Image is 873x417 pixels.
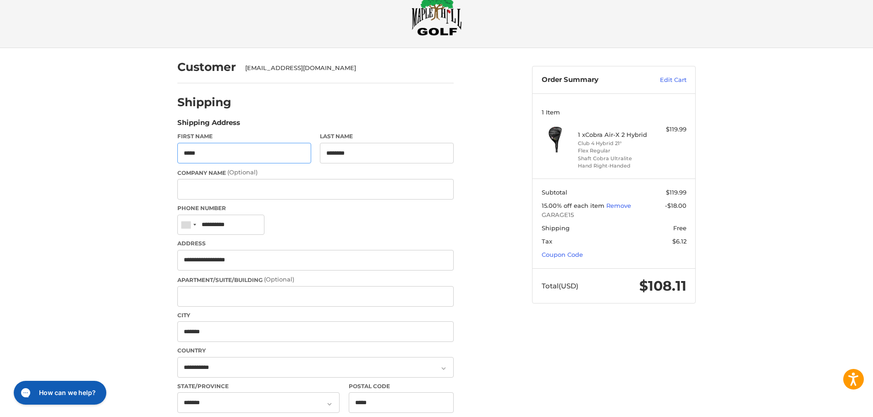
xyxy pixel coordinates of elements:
[578,140,648,147] li: Club 4 Hybrid 21°
[606,202,631,209] a: Remove
[177,382,340,390] label: State/Province
[665,202,686,209] span: -$18.00
[177,118,240,132] legend: Shipping Address
[542,251,583,258] a: Coupon Code
[320,132,454,141] label: Last Name
[542,238,552,245] span: Tax
[177,311,454,320] label: City
[177,60,236,74] h2: Customer
[578,147,648,155] li: Flex Regular
[666,189,686,196] span: $119.99
[673,224,686,232] span: Free
[640,76,686,85] a: Edit Cart
[542,282,578,290] span: Total (USD)
[177,239,454,248] label: Address
[177,95,231,109] h2: Shipping
[264,276,294,283] small: (Optional)
[9,378,109,408] iframe: Gorgias live chat messenger
[542,189,567,196] span: Subtotal
[542,76,640,85] h3: Order Summary
[177,204,454,212] label: Phone Number
[672,238,686,245] span: $6.12
[542,108,686,116] h3: 1 Item
[245,64,445,73] div: [EMAIL_ADDRESS][DOMAIN_NAME]
[542,211,686,220] span: GARAGE15
[542,224,570,232] span: Shipping
[177,347,454,355] label: Country
[578,155,648,162] li: Shaft Cobra Ultralite
[542,202,606,209] span: 15.00% off each item
[349,382,454,390] label: Postal Code
[177,275,454,284] label: Apartment/Suite/Building
[639,277,686,294] span: $108.11
[227,168,258,176] small: (Optional)
[650,125,686,134] div: $119.99
[177,132,311,141] label: First Name
[578,131,648,138] h4: 1 x Cobra Air-X 2 Hybrid
[177,168,454,177] label: Company Name
[578,162,648,170] li: Hand Right-Handed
